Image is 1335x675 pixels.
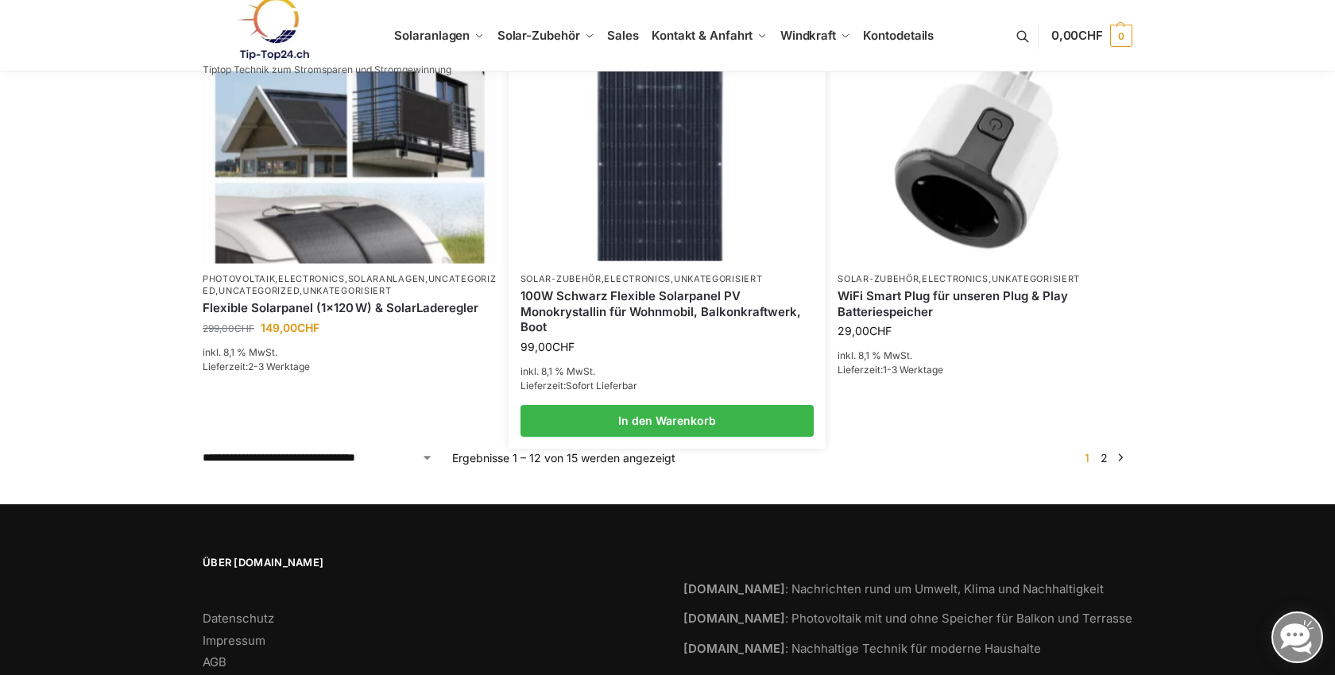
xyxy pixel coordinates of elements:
a: → [1115,449,1127,466]
span: Sofort Lieferbar [566,380,637,391]
a: Electronics [604,273,671,284]
select: Shop-Reihenfolge [203,449,433,466]
span: CHF [552,340,575,353]
span: Windkraft [780,28,836,43]
span: 2-3 Werktage [248,361,310,372]
a: 0,00CHF 0 [1051,12,1132,60]
p: inkl. 8,1 % MwSt. [838,349,1132,363]
a: 100W Schwarz Flexible Solarpanel PV Monokrystallin für Wohnmobil, Balkonkraftwerk, Boot [520,288,815,335]
p: , , [838,273,1132,285]
a: Uncategorized [219,285,300,296]
bdi: 299,00 [203,322,254,334]
p: inkl. 8,1 % MwSt. [520,364,815,379]
span: CHF [234,322,254,334]
a: [DOMAIN_NAME]: Nachrichten rund um Umwelt, Klima und Nachhaltigkeit [683,581,1104,596]
img: Flexible Solar Module für Wohnmobile Camping Balkon [203,43,497,263]
span: Kontakt & Anfahrt [652,28,753,43]
bdi: 29,00 [838,324,892,337]
a: AGB [203,654,226,669]
a: Unkategorisiert [674,273,763,284]
span: Über [DOMAIN_NAME] [203,555,652,571]
span: 0,00 [1051,28,1103,43]
a: [DOMAIN_NAME]: Photovoltaik mit und ohne Speicher für Balkon und Terrasse [683,611,1132,626]
p: Ergebnisse 1 – 12 von 15 werden angezeigt [452,449,675,466]
bdi: 99,00 [520,340,575,353]
a: Solar-Zubehör [520,273,602,284]
a: Impressum [203,633,265,648]
span: 1-3 Werktage [883,364,943,376]
p: , , [520,273,815,285]
p: inkl. 8,1 % MwSt. [203,345,497,360]
p: , , , , , [203,273,497,298]
p: Tiptop Technik zum Stromsparen und Stromgewinnung [203,65,451,75]
span: CHF [1078,28,1103,43]
a: Datenschutz [203,611,274,626]
a: Electronics [922,273,989,284]
span: Kontodetails [863,28,934,43]
a: Unkategorisiert [992,273,1081,284]
span: Sales [607,28,639,43]
strong: [DOMAIN_NAME] [683,581,785,596]
span: Lieferzeit: [520,380,637,391]
a: Seite 2 [1097,451,1112,465]
a: WiFi Smart Plug für unseren Plug & Play Batteriespeicher [838,288,1132,319]
span: 0 [1110,25,1132,47]
a: Solar-Zubehör [838,273,919,284]
a: -50%Flexible Solar Module für Wohnmobile Camping Balkon [203,43,497,263]
a: In den Warenkorb legen: „100W Schwarz Flexible Solarpanel PV Monokrystallin für Wohnmobil, Balkon... [520,405,815,437]
span: Lieferzeit: [203,361,310,372]
span: Seite 1 [1081,451,1093,465]
a: Solaranlagen [348,273,425,284]
a: Uncategorized [203,273,496,296]
strong: [DOMAIN_NAME] [683,611,785,626]
a: [DOMAIN_NAME]: Nachhaltige Technik für moderne Haushalte [683,641,1041,656]
a: Photovoltaik [203,273,275,284]
bdi: 149,00 [261,321,319,334]
nav: Produkt-Seitennummerierung [1075,449,1132,466]
a: Unkategorisiert [303,285,392,296]
span: CHF [297,321,319,334]
img: WiFi Smart Plug für unseren Plug & Play Batteriespeicher [838,43,1132,263]
img: 100 watt flexibles solarmodul [523,45,811,261]
span: CHF [869,324,892,337]
a: Electronics [278,273,345,284]
a: Flexible Solarpanel (1×120 W) & SolarLaderegler [203,300,497,316]
span: Solar-Zubehör [497,28,580,43]
strong: [DOMAIN_NAME] [683,641,785,656]
span: Lieferzeit: [838,364,943,376]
